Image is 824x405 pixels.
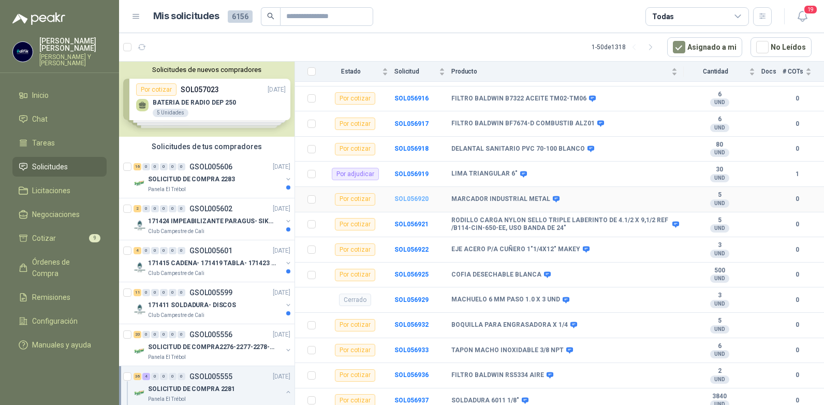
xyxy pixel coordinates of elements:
[710,174,729,182] div: UND
[189,163,232,170] p: GSOL005606
[451,145,585,153] b: DELANTAL SANITARIO PVC 70-100 BLANCO
[142,163,150,170] div: 0
[793,7,812,26] button: 19
[451,62,684,82] th: Producto
[451,120,595,128] b: FILTRO BALDWIN BF7674-D COMBUSTIB ALZ01
[451,346,564,355] b: TAPON MACHO INOXIDABLE 3/8 NPT
[12,205,107,224] a: Negociaciones
[12,252,107,283] a: Órdenes de Compra
[169,247,176,254] div: 0
[160,163,168,170] div: 0
[684,241,755,250] b: 3
[684,68,747,75] span: Cantidad
[710,274,729,283] div: UND
[592,39,659,55] div: 1 - 50 de 1318
[151,331,159,338] div: 0
[134,219,146,232] img: Company Logo
[710,375,729,384] div: UND
[134,247,141,254] div: 4
[142,373,150,380] div: 4
[710,325,729,334] div: UND
[335,243,375,256] div: Por cotizar
[178,331,185,338] div: 0
[783,270,812,280] b: 0
[228,10,253,23] span: 6156
[451,397,519,405] b: SOLDADURA 6011 1/8"
[134,161,292,194] a: 16 0 0 0 0 0 GSOL005606[DATE] Company LogoSOLICITUD DE COMPRA 2283Panela El Trébol
[684,267,755,275] b: 500
[322,62,394,82] th: Estado
[335,344,375,356] div: Por cotizar
[394,95,429,102] a: SOL056916
[394,397,429,404] a: SOL056937
[178,373,185,380] div: 0
[335,369,375,382] div: Por cotizar
[12,181,107,200] a: Licitaciones
[451,170,518,178] b: LIMA TRIANGULAR 6"
[783,68,803,75] span: # COTs
[322,68,380,75] span: Estado
[151,247,159,254] div: 0
[189,289,232,296] p: GSOL005599
[160,331,168,338] div: 0
[335,143,375,155] div: Por cotizar
[394,221,429,228] b: SOL056921
[142,331,150,338] div: 0
[684,115,755,124] b: 6
[148,227,204,236] p: Club Campestre de Cali
[32,161,68,172] span: Solicitudes
[151,289,159,296] div: 0
[178,163,185,170] div: 0
[151,163,159,170] div: 0
[710,250,729,258] div: UND
[394,371,429,379] a: SOL056936
[667,37,742,57] button: Asignado a mi
[710,149,729,157] div: UND
[134,286,292,320] a: 11 0 0 0 0 0 GSOL005599[DATE] Company Logo171411 SOLDADURA- DISCOSClub Campestre de Cali
[710,300,729,308] div: UND
[178,289,185,296] div: 0
[134,261,146,273] img: Company Logo
[134,177,146,190] img: Company Logo
[684,367,755,375] b: 2
[652,11,674,22] div: Todas
[189,205,232,212] p: GSOL005602
[684,292,755,300] b: 3
[134,289,141,296] div: 11
[394,346,429,354] a: SOL056933
[394,120,429,127] b: SOL056917
[134,345,146,357] img: Company Logo
[710,124,729,132] div: UND
[148,258,277,268] p: 171415 CADENA- 171419 TABLA- 171423 VARILLA
[148,395,186,403] p: Panela El Trébol
[134,205,141,212] div: 2
[148,185,186,194] p: Panela El Trébol
[684,62,761,82] th: Cantidad
[89,234,100,242] span: 9
[273,330,290,340] p: [DATE]
[12,133,107,153] a: Tareas
[160,289,168,296] div: 0
[142,247,150,254] div: 0
[148,216,277,226] p: 171424 IMPEABILIZANTE PARAGUS- SIKALASTIC
[273,288,290,298] p: [DATE]
[783,370,812,380] b: 0
[12,228,107,248] a: Cotizar9
[134,163,141,170] div: 16
[12,85,107,105] a: Inicio
[189,247,232,254] p: GSOL005601
[394,296,429,303] a: SOL056929
[13,42,33,62] img: Company Logo
[273,246,290,256] p: [DATE]
[451,245,580,254] b: EJE ACERO P/A CUÑERO 1"1/4X12" MAKEY
[12,311,107,331] a: Configuración
[151,373,159,380] div: 0
[134,387,146,399] img: Company Logo
[394,195,429,202] a: SOL056920
[394,321,429,328] a: SOL056932
[151,205,159,212] div: 0
[783,94,812,104] b: 0
[189,331,232,338] p: GSOL005556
